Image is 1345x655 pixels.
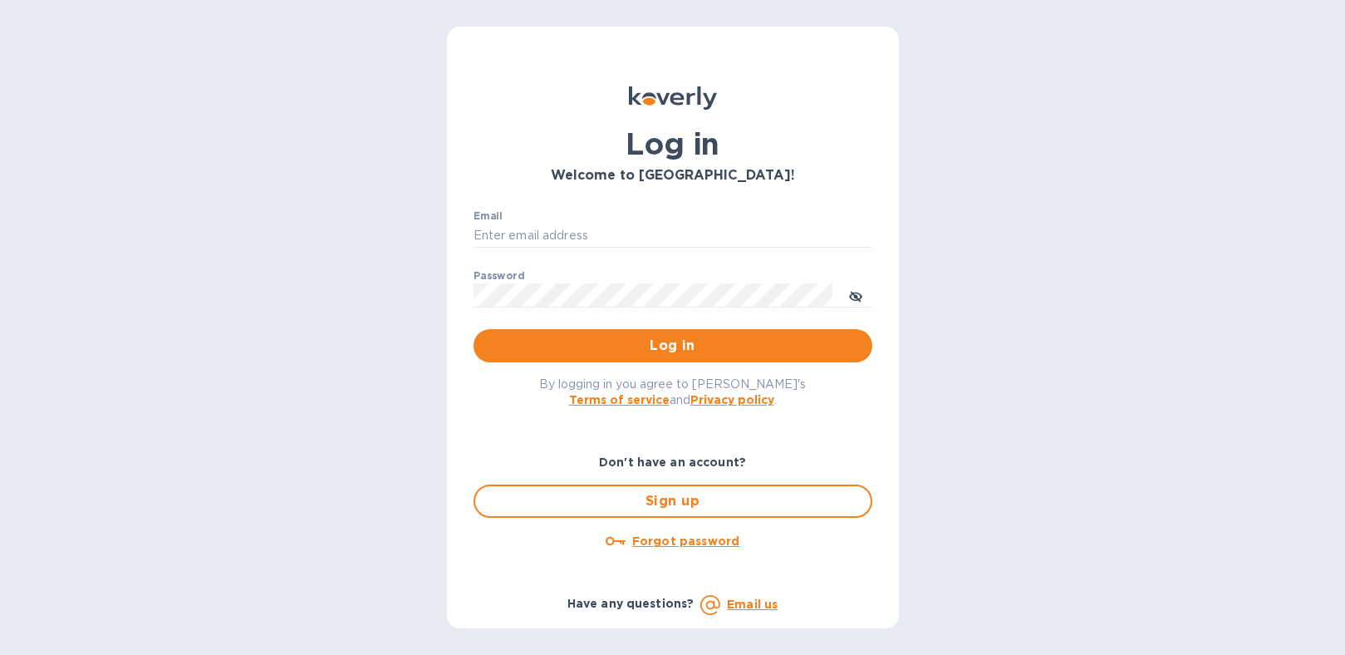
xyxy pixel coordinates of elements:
img: Koverly [629,86,717,110]
label: Password [474,271,524,281]
span: Log in [487,336,859,356]
h3: Welcome to [GEOGRAPHIC_DATA]! [474,168,872,184]
span: Sign up [488,491,857,511]
button: Log in [474,329,872,362]
span: By logging in you agree to [PERSON_NAME]'s and . [539,377,806,406]
a: Terms of service [569,393,670,406]
a: Email us [727,598,778,611]
button: Sign up [474,485,872,518]
u: Forgot password [632,534,739,548]
a: Privacy policy [690,393,774,406]
button: toggle password visibility [839,278,872,312]
label: Email [474,211,503,221]
h1: Log in [474,126,872,161]
b: Have any questions? [567,597,695,610]
input: Enter email address [474,224,872,249]
b: Don't have an account? [599,456,746,469]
